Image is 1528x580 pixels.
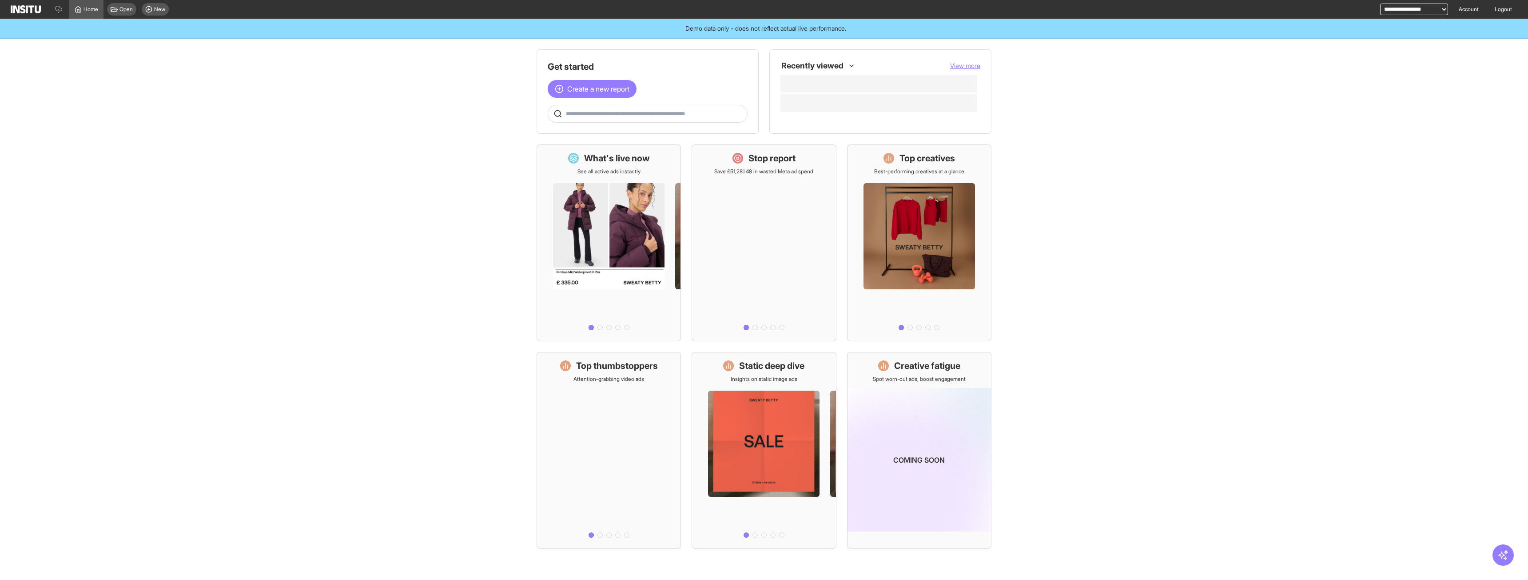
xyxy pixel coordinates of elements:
[573,376,644,383] p: Attention-grabbing video ads
[154,6,165,13] span: New
[576,360,658,372] h1: Top thumbstoppers
[577,168,641,175] p: See all active ads instantly
[847,144,991,341] a: Top creativesBest-performing creatives at a glance
[692,144,836,341] a: Stop reportSave £51,281.48 in wasted Meta ad spend
[714,168,813,175] p: Save £51,281.48 in wasted Meta ad spend
[11,5,41,13] img: Logo
[950,61,980,70] button: View more
[119,6,133,13] span: Open
[567,84,629,94] span: Create a new report
[731,376,797,383] p: Insights on static image ads
[548,60,748,73] h1: Get started
[584,152,650,164] h1: What's live now
[748,152,796,164] h1: Stop report
[899,152,955,164] h1: Top creatives
[84,6,98,13] span: Home
[685,24,846,33] span: Demo data only - does not reflect actual live performance.
[950,62,980,69] span: View more
[739,360,804,372] h1: Static deep dive
[548,80,637,98] button: Create a new report
[537,144,681,341] a: What's live nowSee all active ads instantly
[874,168,964,175] p: Best-performing creatives at a glance
[537,352,681,549] a: Top thumbstoppersAttention-grabbing video ads
[692,352,836,549] a: Static deep diveInsights on static image ads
